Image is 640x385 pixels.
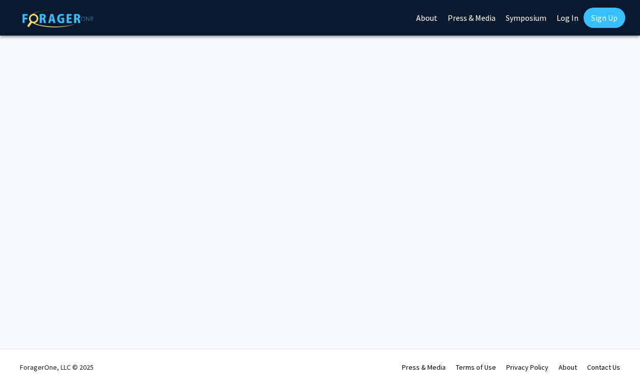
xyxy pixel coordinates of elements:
img: ForagerOne Logo [22,10,94,27]
a: Privacy Policy [506,363,548,372]
a: Contact Us [587,363,620,372]
a: About [559,363,577,372]
a: Press & Media [402,363,446,372]
a: Terms of Use [456,363,496,372]
div: ForagerOne, LLC © 2025 [20,349,94,385]
a: Sign Up [584,8,625,28]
